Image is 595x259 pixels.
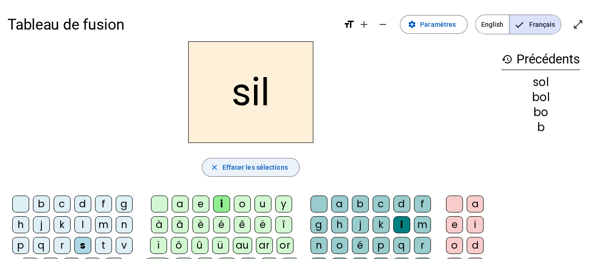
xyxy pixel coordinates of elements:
div: o [234,196,251,212]
div: j [33,216,50,233]
div: p [12,237,29,254]
div: r [414,237,431,254]
div: e [192,196,209,212]
div: é [352,237,369,254]
div: p [373,237,389,254]
div: i [467,216,484,233]
div: s [74,237,91,254]
button: Effacer les sélections [202,158,299,177]
div: m [95,216,112,233]
div: q [33,237,50,254]
div: b [33,196,50,212]
div: a [331,196,348,212]
div: ë [254,216,271,233]
mat-icon: settings [408,20,416,29]
div: f [95,196,112,212]
div: k [373,216,389,233]
div: è [192,216,209,233]
mat-icon: history [501,54,513,65]
div: e [446,216,463,233]
div: au [233,237,252,254]
button: Paramètres [400,15,468,34]
div: ê [234,216,251,233]
div: d [467,237,484,254]
mat-icon: format_size [343,19,355,30]
mat-icon: remove [377,19,389,30]
div: ô [171,237,188,254]
div: à [151,216,168,233]
button: Entrer en plein écran [569,15,587,34]
div: î [275,216,292,233]
button: Augmenter la taille de la police [355,15,373,34]
div: n [310,237,327,254]
h1: Tableau de fusion [8,9,336,39]
div: h [331,216,348,233]
div: c [373,196,389,212]
span: Paramètres [420,19,456,30]
div: l [74,216,91,233]
div: l [393,216,410,233]
div: g [310,216,327,233]
mat-icon: open_in_full [572,19,584,30]
div: b [501,122,580,133]
div: d [393,196,410,212]
div: g [116,196,133,212]
div: j [352,216,369,233]
div: é [213,216,230,233]
div: c [54,196,71,212]
div: t [95,237,112,254]
div: â [172,216,189,233]
div: n [116,216,133,233]
div: u [254,196,271,212]
div: bol [501,92,580,103]
div: m [414,216,431,233]
div: sol [501,77,580,88]
span: Français [509,15,561,34]
h2: sil [188,41,313,143]
div: r [54,237,71,254]
div: k [54,216,71,233]
div: h [12,216,29,233]
span: English [476,15,509,34]
span: Effacer les sélections [222,162,287,173]
div: y [275,196,292,212]
div: f [414,196,431,212]
div: b [352,196,369,212]
mat-icon: add [358,19,370,30]
div: ï [150,237,167,254]
div: a [172,196,189,212]
h3: Précédents [501,49,580,70]
div: v [116,237,133,254]
div: ü [212,237,229,254]
div: o [446,237,463,254]
div: bo [501,107,580,118]
mat-button-toggle-group: Language selection [475,15,561,34]
button: Diminuer la taille de la police [373,15,392,34]
div: a [467,196,484,212]
div: û [191,237,208,254]
div: ar [256,237,273,254]
div: q [393,237,410,254]
div: i [213,196,230,212]
div: d [74,196,91,212]
div: o [331,237,348,254]
mat-icon: close [210,163,218,172]
div: or [277,237,294,254]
